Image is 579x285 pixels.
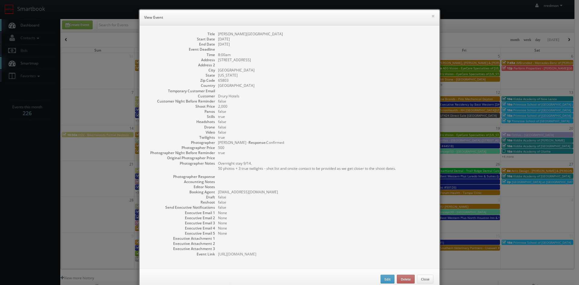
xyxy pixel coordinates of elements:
dt: Original Photographer Price [146,155,215,160]
dd: None [218,215,433,220]
dd: [DATE] [218,36,433,42]
dd: [US_STATE] [218,73,433,78]
b: Response: [248,140,266,145]
dt: Event Deadline [146,47,215,52]
dt: Photographer [146,140,215,145]
dt: Panos [146,109,215,114]
dt: Drone [146,125,215,130]
dt: Executive Email 5 [146,231,215,236]
dt: Accounting Notes [146,179,215,184]
dt: End Date [146,42,215,47]
dt: Executive Email 2 [146,215,215,220]
dt: Executive Attachment 1 [146,236,215,241]
dd: false [218,125,433,130]
dt: Executive Email 1 [146,210,215,215]
dt: Photographer Price [146,145,215,150]
dt: Draft [146,195,215,200]
dd: [STREET_ADDRESS] [218,57,433,62]
dd: true [218,150,433,155]
dt: Time [146,52,215,57]
dd: false [218,119,433,124]
dd: false [218,109,433,114]
dt: Executive Attachment 2 [146,241,215,246]
dt: Booking Agent [146,189,215,195]
dd: [GEOGRAPHIC_DATA] [218,83,433,88]
dt: Executive Email 3 [146,220,215,226]
dt: Customer Night Before Reminder [146,99,215,104]
dd: [PERSON_NAME] - Confirmed [218,140,433,145]
dt: Headshots [146,119,215,124]
dt: Address [146,57,215,62]
dd: None [218,220,433,226]
dd: false [218,195,433,200]
dd: 8:00am [218,52,433,57]
dt: Executive Email 4 [146,226,215,231]
dd: false [218,200,433,205]
dt: Send Executive Notifications [146,205,215,210]
dd: 2,000 [218,104,433,109]
dt: Start Date [146,36,215,42]
dt: Reshoot [146,200,215,205]
dt: Customer [146,93,215,99]
dt: Twilights [146,135,215,140]
dt: Photographer Night Before Reminder [146,150,215,155]
h6: View Event [144,14,435,21]
dt: Title [146,31,215,36]
button: Delete [397,275,415,284]
dd: [GEOGRAPHIC_DATA] [218,68,433,73]
dd: false [218,205,433,210]
dt: State [146,73,215,78]
dd: None [218,226,433,231]
dd: 65803 [218,78,433,83]
button: Close [417,275,433,284]
a: [URL][DOMAIN_NAME] [218,252,256,257]
button: Edit [381,275,394,284]
dt: Event Link [146,252,215,257]
dd: false [218,130,433,135]
dt: Stills [146,114,215,119]
dt: Shoot Price [146,104,215,109]
dd: true [218,135,433,140]
dd: [DATE] [218,42,433,47]
dd: Drury Hotels [218,93,433,99]
dd: None [218,231,433,236]
dd: false [218,99,433,104]
dt: Address 2 [146,62,215,68]
dd: None [218,210,433,215]
dd: true [218,114,433,119]
dt: Video [146,130,215,135]
dt: City [146,68,215,73]
pre: Overnight stay 9/14. 50 photos + 3 true twilights - shot list and onsite contact to be provided a... [218,161,433,171]
dt: Editor Notes [146,184,215,189]
dd: [EMAIL_ADDRESS][DOMAIN_NAME] [218,189,433,195]
dt: Photographer Notes [146,161,215,166]
dd: 500 [218,145,433,150]
dt: Executive Attachment 3 [146,246,215,251]
dt: Country [146,83,215,88]
dt: Zip Code [146,78,215,83]
dt: Temporary Customer Email [146,88,215,93]
button: × [431,14,435,18]
dt: Photographer Response [146,174,215,179]
dd: [PERSON_NAME][GEOGRAPHIC_DATA] [218,31,433,36]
